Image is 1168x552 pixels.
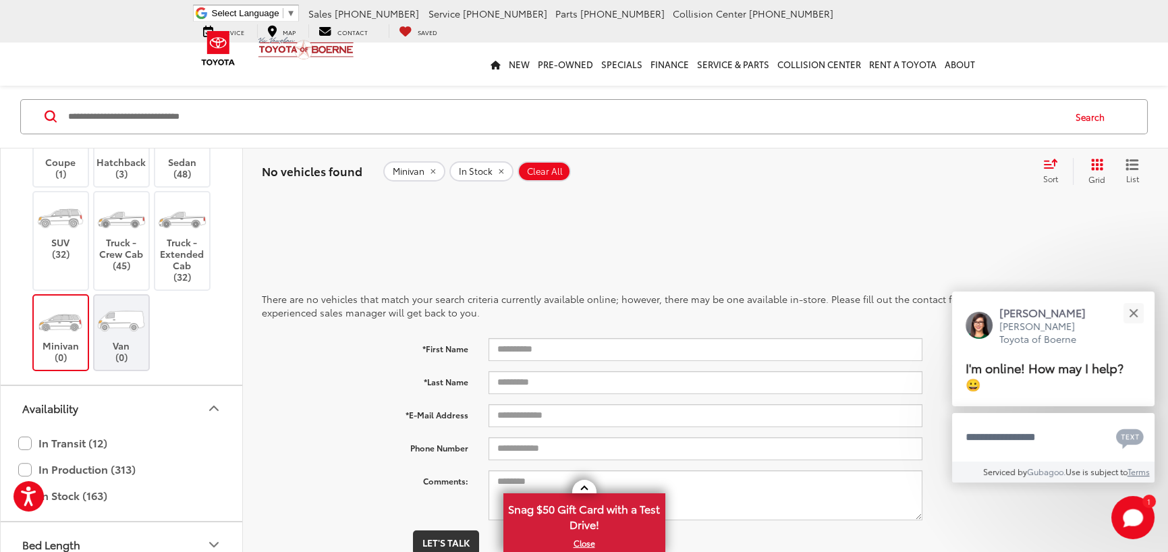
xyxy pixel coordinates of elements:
span: Saved [418,28,437,36]
span: Select Language [212,8,279,18]
textarea: Type your message [952,413,1155,462]
span: Collision Center [673,7,746,20]
a: Specials [597,43,646,86]
a: Finance [646,43,693,86]
a: Collision Center [773,43,865,86]
span: Snag $50 Gift Card with a Test Drive! [505,495,664,536]
label: Truck - Crew Cab (45) [94,199,149,271]
label: Hatchback (3) [94,119,149,180]
button: Search [1063,100,1124,134]
span: Sales [308,7,332,20]
img: Truck - Extended Cab [157,199,207,237]
span: [PHONE_NUMBER] [335,7,419,20]
label: SUV (32) [34,199,88,260]
span: [PHONE_NUMBER] [463,7,547,20]
a: Gubagoo. [1027,466,1065,477]
button: remove Minivan [383,161,445,182]
button: Toggle Chat Window [1111,496,1155,539]
span: In Stock [459,167,493,177]
button: Chat with SMS [1112,422,1148,452]
a: New [505,43,534,86]
span: Use is subject to [1065,466,1128,477]
div: Bed Length [22,538,80,551]
span: Service [428,7,460,20]
img: Vic Vaughan Toyota of Boerne [258,36,354,60]
a: Home [486,43,505,86]
a: Map [257,24,306,38]
label: Comments: [252,470,478,487]
a: About [941,43,979,86]
button: List View [1115,158,1149,185]
button: Grid View [1073,158,1115,185]
div: Close[PERSON_NAME][PERSON_NAME] Toyota of BoerneI'm online! How may I help? 😀Type your messageCha... [952,292,1155,482]
img: Truck - Crew Cab [96,199,146,237]
button: Close [1119,298,1148,327]
label: Truck - Extended Cab (32) [155,199,210,282]
label: *E-Mail Address [252,404,478,421]
label: Sedan (48) [155,119,210,180]
span: List [1125,173,1139,184]
img: Minivan [35,302,86,340]
label: *First Name [252,338,478,355]
button: remove 1 [449,161,513,182]
button: AvailabilityAvailability [1,386,244,430]
span: No vehicles found [262,163,362,179]
svg: Start Chat [1111,496,1155,539]
a: Contact [308,24,378,38]
p: [PERSON_NAME] [999,305,1099,320]
span: I'm online! How may I help? 😀 [966,358,1123,393]
div: Availability [206,400,222,416]
label: In Production (313) [18,458,225,481]
label: Van (0) [94,302,149,363]
label: In Stock (163) [18,484,225,507]
span: ▼ [287,8,296,18]
span: Sort [1043,173,1058,184]
span: [PHONE_NUMBER] [749,7,833,20]
span: Minivan [393,167,424,177]
img: SUV [35,199,86,237]
label: Phone Number [252,437,478,454]
input: Search by Make, Model, or Keyword [67,101,1063,133]
a: My Saved Vehicles [389,24,447,38]
button: Clear All [518,161,571,182]
a: Rent a Toyota [865,43,941,86]
a: Pre-Owned [534,43,597,86]
div: Availability [22,402,78,414]
label: In Transit (12) [18,431,225,455]
a: Select Language​ [212,8,296,18]
button: Select sort value [1036,158,1073,185]
span: 1 [1147,498,1150,504]
a: Terms [1128,466,1150,477]
svg: Text [1116,427,1144,449]
p: [PERSON_NAME] Toyota of Boerne [999,320,1099,346]
span: Parts [555,7,578,20]
label: Minivan (0) [34,302,88,363]
p: There are no vehicles that match your search criteria currently available online; however, there ... [262,292,1149,319]
a: Service & Parts: Opens in a new tab [693,43,773,86]
span: [PHONE_NUMBER] [580,7,665,20]
span: Grid [1088,173,1105,185]
label: *Last Name [252,371,478,388]
span: Clear All [527,167,563,177]
img: Toyota [193,26,244,70]
label: Coupe (1) [34,119,88,180]
a: Service [193,24,254,38]
span: Serviced by [983,466,1027,477]
img: Van [96,302,146,340]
